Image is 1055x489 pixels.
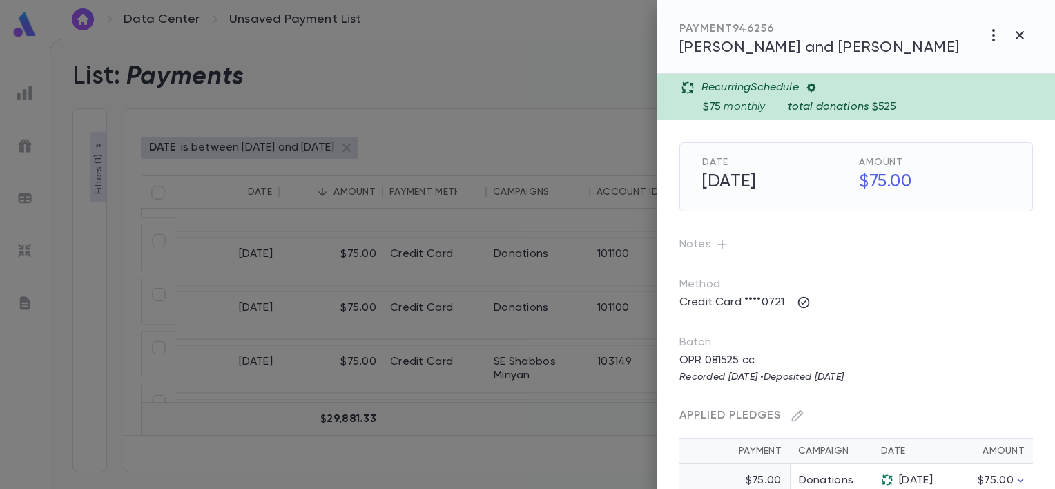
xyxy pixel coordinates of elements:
p: total donations [788,100,869,114]
span: [PERSON_NAME] and [PERSON_NAME] [679,40,960,55]
th: Amount [942,439,1033,464]
h5: $75.00 [851,168,1010,197]
h5: [DATE] [694,168,853,197]
th: Date [873,439,942,464]
span: Date [702,157,853,168]
th: Campaign [790,439,873,464]
div: [DATE] [881,474,933,488]
p: OPR 081525 cc [671,349,838,372]
p: $75 [703,100,721,114]
div: PAYMENT 946256 [679,22,960,36]
p: Batch [679,336,1033,349]
span: Amount [859,157,1010,168]
p: Credit Card ****0721 [671,291,793,314]
th: Payment [679,439,790,464]
p: Recurring Schedule [701,81,799,95]
p: Method [679,278,748,291]
p: Notes [679,233,1033,256]
div: monthly [703,95,1047,114]
span: Applied Pledges [679,410,781,421]
p: $525 [872,100,897,114]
